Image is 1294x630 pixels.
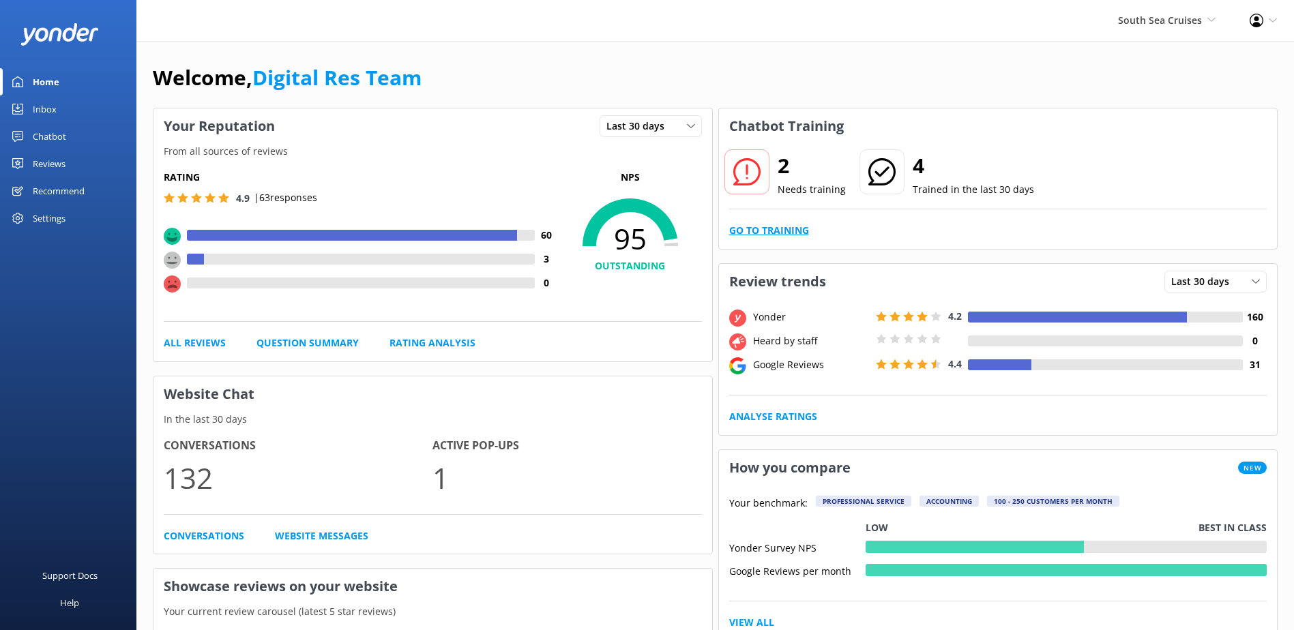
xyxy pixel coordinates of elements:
p: | 63 responses [254,190,317,205]
span: 4.2 [948,310,962,322]
h3: Showcase reviews on your website [153,569,712,604]
a: All Reviews [164,335,226,350]
h4: 160 [1243,310,1267,325]
h4: 0 [1243,333,1267,348]
span: South Sea Cruises [1118,14,1202,27]
h1: Welcome, [153,61,422,94]
span: Last 30 days [1171,274,1237,289]
h2: 4 [913,149,1034,182]
span: 4.9 [236,192,250,205]
p: Your current review carousel (latest 5 star reviews) [153,604,712,619]
h4: OUTSTANDING [559,258,702,273]
h3: Chatbot Training [719,108,854,144]
p: Needs training [778,182,846,197]
a: Website Messages [275,528,368,543]
div: Recommend [33,177,85,205]
div: Home [33,68,59,95]
a: View All [729,615,774,630]
span: Last 30 days [606,119,673,134]
h3: How you compare [719,450,861,485]
h3: Review trends [719,264,836,299]
p: 1 [432,455,701,500]
h4: 3 [535,252,559,267]
h3: Your Reputation [153,108,285,144]
div: Inbox [33,95,57,123]
div: Yonder Survey NPS [729,541,866,553]
h4: 0 [535,275,559,290]
a: Conversations [164,528,244,543]
a: Rating Analysis [389,335,475,350]
p: 132 [164,455,432,500]
h4: Active Pop-ups [432,437,701,455]
div: Yonder [750,310,872,325]
span: New [1238,462,1267,474]
span: 95 [559,222,702,256]
h4: Conversations [164,437,432,455]
div: Professional Service [816,496,911,507]
p: Your benchmark: [729,496,808,512]
a: Analyse Ratings [729,409,817,424]
h3: Website Chat [153,376,712,412]
a: Go to Training [729,223,809,238]
p: From all sources of reviews [153,144,712,159]
div: Google Reviews per month [729,564,866,576]
p: In the last 30 days [153,412,712,427]
h2: 2 [778,149,846,182]
h4: 60 [535,228,559,243]
div: Reviews [33,150,65,177]
p: Best in class [1199,520,1267,535]
div: Chatbot [33,123,66,150]
div: Google Reviews [750,357,872,372]
p: Trained in the last 30 days [913,182,1034,197]
span: 4.4 [948,357,962,370]
div: Support Docs [42,562,98,589]
p: NPS [559,170,702,185]
div: Settings [33,205,65,232]
a: Digital Res Team [252,63,422,91]
div: Heard by staff [750,333,872,348]
div: 100 - 250 customers per month [987,496,1119,507]
div: Accounting [920,496,979,507]
h5: Rating [164,170,559,185]
div: Help [60,589,79,616]
p: Low [866,520,888,535]
img: yonder-white-logo.png [20,23,99,46]
h4: 31 [1243,357,1267,372]
a: Question Summary [256,335,359,350]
